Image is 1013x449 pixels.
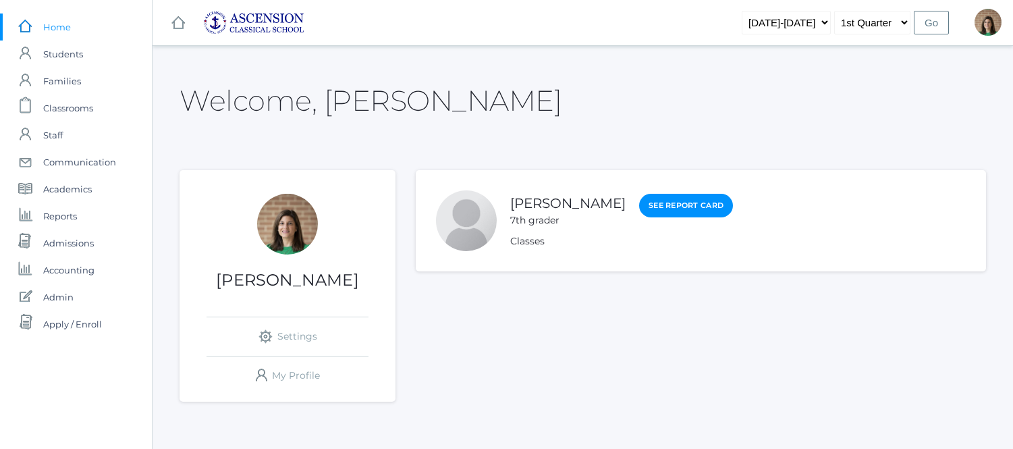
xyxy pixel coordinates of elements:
[436,190,497,251] div: Levi Adams
[207,356,368,395] a: My Profile
[43,122,63,149] span: Staff
[914,11,949,34] input: Go
[180,271,395,289] h1: [PERSON_NAME]
[43,203,77,230] span: Reports
[43,14,71,41] span: Home
[43,284,74,311] span: Admin
[43,95,93,122] span: Classrooms
[43,230,94,257] span: Admissions
[510,213,626,228] div: 7th grader
[43,68,81,95] span: Families
[180,85,562,116] h2: Welcome, [PERSON_NAME]
[975,9,1002,36] div: Jenna Adams
[43,149,116,176] span: Communication
[207,317,368,356] a: Settings
[510,235,545,247] a: Classes
[43,41,83,68] span: Students
[43,311,102,338] span: Apply / Enroll
[43,257,94,284] span: Accounting
[510,195,626,211] a: [PERSON_NAME]
[257,194,318,255] div: Jenna Adams
[203,11,304,34] img: 2_ascension-logo-blue.jpg
[639,194,733,217] a: See Report Card
[43,176,92,203] span: Academics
